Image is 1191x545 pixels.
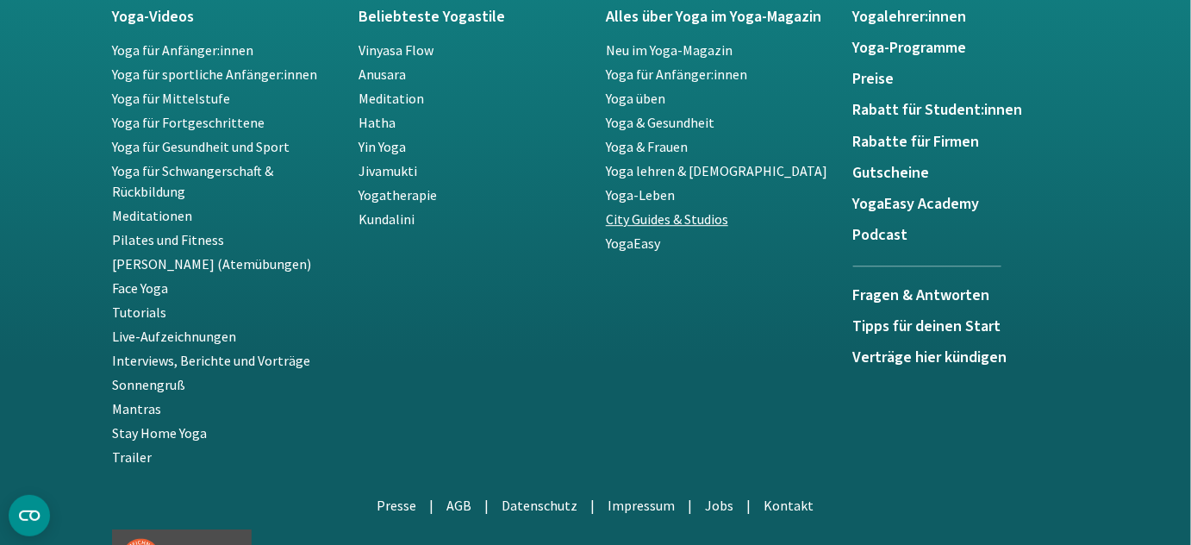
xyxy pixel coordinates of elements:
a: Mantras [112,400,161,417]
a: Beliebteste Yogastile [359,9,586,26]
a: Rabatt für Student:innen [853,102,1080,119]
a: City Guides & Studios [606,210,728,228]
a: Tutorials [112,304,166,321]
a: Sonnengruß [112,376,185,393]
a: Trailer [112,448,152,466]
a: Preise [853,71,1080,88]
a: [PERSON_NAME] (Atemübungen) [112,255,311,272]
a: Anusara [359,66,407,83]
a: Jobs [706,497,734,514]
a: AGB [447,497,472,514]
a: Hatha [359,114,396,131]
a: Interviews, Berichte und Vorträge [112,352,310,369]
a: Meditationen [112,207,192,224]
a: Tipps für deinen Start [853,318,1080,335]
a: Yin Yoga [359,138,407,155]
li: | [591,495,595,516]
li: | [747,495,751,516]
a: Gutscheine [853,165,1080,182]
a: Podcast [853,227,1080,244]
a: Rabatte für Firmen [853,134,1080,151]
a: Vinyasa Flow [359,41,434,59]
a: Yoga üben [606,90,665,107]
a: Yoga-Programme [853,40,1080,57]
a: Yoga für Schwangerschaft & Rückbildung [112,162,273,200]
a: Yoga für Mittelstufe [112,90,230,107]
a: Impressum [608,497,676,514]
a: Verträge hier kündigen [853,349,1080,366]
a: Jivamukti [359,162,418,179]
a: YogaEasy Academy [853,196,1080,213]
a: Yoga lehren & [DEMOGRAPHIC_DATA] [606,162,827,179]
a: Fragen & Antworten [853,266,1001,318]
a: Pilates und Fitness [112,231,224,248]
a: Yoga-Videos [112,9,339,26]
a: Datenschutz [502,497,578,514]
a: Kundalini [359,210,415,228]
a: Meditation [359,90,425,107]
a: Presse [377,497,417,514]
a: Kontakt [764,497,814,514]
a: Stay Home Yoga [112,424,207,442]
a: Yogatherapie [359,186,438,204]
a: Yoga für Anfänger:innen [606,66,747,83]
a: Yoga für Fortgeschrittene [112,114,265,131]
a: Yoga & Frauen [606,138,688,155]
a: Yogalehrer:innen [853,9,1080,26]
a: Alles über Yoga im Yoga-Magazin [606,9,832,26]
h5: Fragen & Antworten [853,287,1001,304]
a: Yoga für Gesundheit und Sport [112,138,290,155]
a: Live-Aufzeichnungen [112,328,236,345]
li: | [689,495,693,516]
li: | [485,495,489,516]
a: YogaEasy [606,235,660,252]
a: Face Yoga [112,279,168,297]
a: Yoga für sportliche Anfänger:innen [112,66,317,83]
a: Yoga & Gesundheit [606,114,714,131]
button: CMP-Widget öffnen [9,495,50,536]
a: Yoga für Anfänger:innen [112,41,253,59]
li: | [430,495,434,516]
a: Yoga-Leben [606,186,675,204]
a: Neu im Yoga-Magazin [606,41,733,59]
